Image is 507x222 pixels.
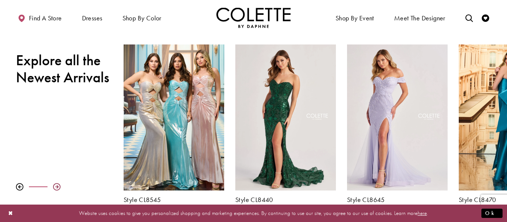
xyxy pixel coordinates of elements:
[121,7,163,28] span: Shop by color
[235,196,336,203] a: Style CL8440
[481,209,503,218] button: Submit Dialog
[394,14,445,22] span: Meet the designer
[347,44,448,190] a: Visit Colette by Daphne Style No. CL8645 Page
[336,14,374,22] span: Shop By Event
[216,7,291,28] a: Visit Home Page
[334,7,376,28] span: Shop By Event
[216,7,291,28] img: Colette by Daphne
[29,14,62,22] span: Find a store
[82,14,102,22] span: Dresses
[392,7,447,28] a: Meet the designer
[124,44,224,190] a: Visit Colette by Daphne Style No. CL8545 Page
[464,7,475,28] a: Toggle search
[80,7,104,28] span: Dresses
[53,208,454,218] p: Website uses cookies to give you personalized shopping and marketing experiences. By continuing t...
[230,39,341,209] div: Colette by Daphne Style No. CL8440
[347,196,448,203] a: Style CL8645
[124,196,224,203] a: Style CL8545
[118,39,230,209] div: Colette by Daphne Style No. CL8545
[235,44,336,190] a: Visit Colette by Daphne Style No. CL8440 Page
[418,209,427,217] a: here
[16,52,112,86] h2: Explore all the Newest Arrivals
[122,14,161,22] span: Shop by color
[341,39,453,209] div: Colette by Daphne Style No. CL8645
[4,207,17,220] button: Close Dialog
[480,7,491,28] a: Check Wishlist
[16,7,63,28] a: Find a store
